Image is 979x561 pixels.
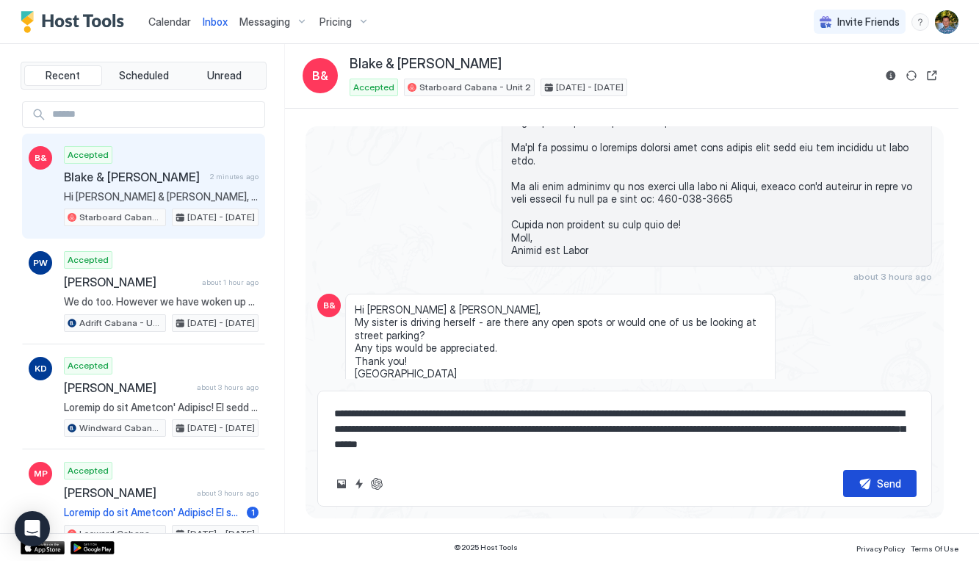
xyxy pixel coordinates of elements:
button: Unread [185,65,263,86]
span: about 3 hours ago [197,488,259,498]
a: Calendar [148,14,191,29]
span: about 3 hours ago [853,271,932,282]
button: Reservation information [882,67,900,84]
span: KD [35,362,47,375]
span: B& [35,151,47,164]
a: Privacy Policy [856,540,905,555]
button: Sync reservation [903,67,920,84]
span: B& [323,299,336,312]
button: Quick reply [350,475,368,493]
span: Hi [PERSON_NAME] & [PERSON_NAME], My sister is driving herself - are there any open spots or woul... [64,190,259,203]
span: Accepted [353,81,394,94]
span: Leeward Cabana - Unit 4 [79,527,162,540]
a: Host Tools Logo [21,11,131,33]
span: about 1 hour ago [202,278,259,287]
span: [DATE] - [DATE] [187,316,255,330]
span: [DATE] - [DATE] [187,211,255,224]
a: Terms Of Use [911,540,958,555]
span: We do too. However we have woken up to clear skies with a little rain or breeze the past few week... [64,295,259,308]
span: Windward Cabana - Unit 10 [79,421,162,435]
a: Google Play Store [71,541,115,554]
button: ChatGPT Auto Reply [368,475,386,493]
span: Privacy Policy [856,544,905,553]
span: Loremip do sit Ametcon' Adipisc! El sedd eiu temporinc utl etd Magnaal Enimad - Mini 2 veniamqu N... [64,506,241,519]
span: B& [312,67,328,84]
span: Loremip do sit Ametcon' Adipisc! El sedd eiu temporinc utl etd Magnaali Enimad - Mini 12 veniamqu... [64,401,259,414]
button: Open reservation [923,67,941,84]
div: tab-group [21,62,267,90]
span: Hi [PERSON_NAME] & [PERSON_NAME], My sister is driving herself - are there any open spots or woul... [355,303,766,380]
span: about 3 hours ago [197,383,259,392]
span: Unread [207,69,242,82]
span: Accepted [68,148,109,162]
span: [DATE] - [DATE] [187,527,255,540]
span: [DATE] - [DATE] [187,421,255,435]
div: User profile [935,10,958,34]
span: PW [33,256,48,269]
span: Starboard Cabana - Unit 2 [79,211,162,224]
span: Accepted [68,359,109,372]
span: 1 [251,507,255,518]
span: Messaging [239,15,290,29]
span: Pricing [319,15,352,29]
span: Blake & [PERSON_NAME] [350,56,502,73]
span: Terms Of Use [911,544,958,553]
span: Starboard Cabana - Unit 2 [419,81,531,94]
span: [PERSON_NAME] [64,275,196,289]
button: Send [843,470,917,497]
div: Send [877,476,901,491]
span: MP [34,467,48,480]
span: Calendar [148,15,191,28]
span: [PERSON_NAME] [64,380,191,395]
span: Blake & [PERSON_NAME] [64,170,204,184]
span: © 2025 Host Tools [454,543,518,552]
span: Adrift Cabana - Unit 6 [79,316,162,330]
button: Scheduled [105,65,183,86]
span: Scheduled [119,69,169,82]
span: 2 minutes ago [210,172,259,181]
div: Open Intercom Messenger [15,511,50,546]
span: Invite Friends [837,15,900,29]
button: Upload image [333,475,350,493]
div: menu [911,13,929,31]
a: App Store [21,541,65,554]
button: Recent [24,65,102,86]
span: Accepted [68,464,109,477]
a: Inbox [203,14,228,29]
span: [PERSON_NAME] [64,485,191,500]
span: Recent [46,69,80,82]
span: Inbox [203,15,228,28]
span: [DATE] - [DATE] [556,81,624,94]
span: Accepted [68,253,109,267]
input: Input Field [46,102,264,127]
